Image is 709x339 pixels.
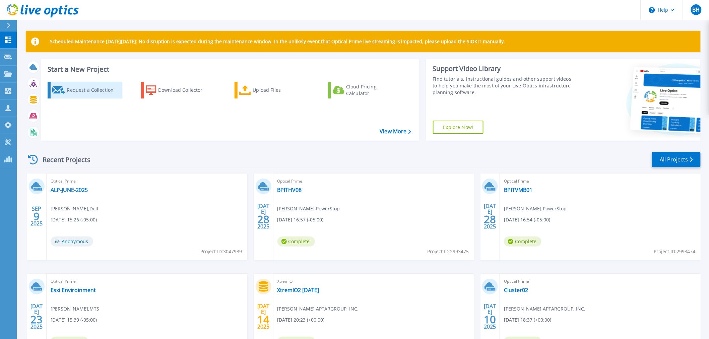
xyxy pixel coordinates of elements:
span: [PERSON_NAME] , PowerStop [277,205,340,212]
a: Esxi Enviroinment [51,287,96,293]
span: Project ID: 3047939 [201,248,242,255]
div: Upload Files [253,83,307,97]
a: All Projects [652,152,701,167]
span: 28 [257,216,269,222]
span: 23 [30,317,43,322]
span: 9 [34,213,40,219]
span: Project ID: 2993475 [427,248,469,255]
span: [PERSON_NAME] , PowerStop [504,205,567,212]
div: Find tutorials, instructional guides and other support videos to help you make the most of your L... [433,76,574,96]
div: [DATE] 2025 [257,204,270,228]
a: Cloud Pricing Calculator [328,82,403,98]
span: Anonymous [51,236,93,247]
a: Download Collector [141,82,216,98]
div: [DATE] 2025 [484,304,497,329]
h3: Start a New Project [48,66,411,73]
span: [DATE] 20:23 (+00:00) [277,316,325,324]
a: Request a Collection [48,82,122,98]
span: Optical Prime [504,278,697,285]
a: Upload Files [235,82,309,98]
span: [DATE] 16:54 (-05:00) [504,216,550,223]
a: BPITVMB01 [504,187,532,193]
span: [DATE] 18:37 (+00:00) [504,316,551,324]
div: Download Collector [158,83,212,97]
div: SEP 2025 [30,204,43,228]
span: XtremIO [277,278,470,285]
a: Explore Now! [433,121,484,134]
span: [DATE] 15:39 (-05:00) [51,316,97,324]
span: Optical Prime [51,278,243,285]
span: [PERSON_NAME] , APTARGROUP, INC. [277,305,359,313]
span: Complete [277,236,315,247]
p: Scheduled Maintenance [DATE][DATE]: No disruption is expected during the maintenance window. In t... [50,39,505,44]
a: Cluster02 [504,287,528,293]
a: BPITHV08 [277,187,302,193]
span: [PERSON_NAME] , APTARGROUP, INC. [504,305,585,313]
div: Recent Projects [26,151,100,168]
span: 14 [257,317,269,322]
div: [DATE] 2025 [30,304,43,329]
a: ALP-JUNE-2025 [51,187,88,193]
span: [DATE] 15:26 (-05:00) [51,216,97,223]
div: [DATE] 2025 [257,304,270,329]
div: Support Video Library [433,64,574,73]
span: 10 [484,317,496,322]
span: Optical Prime [51,178,243,185]
span: [PERSON_NAME] , Dell [51,205,98,212]
span: Optical Prime [504,178,697,185]
span: [DATE] 16:57 (-05:00) [277,216,324,223]
a: View More [380,128,411,135]
span: BH [692,7,700,12]
div: [DATE] 2025 [484,204,497,228]
span: Complete [504,236,541,247]
span: Optical Prime [277,178,470,185]
span: [PERSON_NAME] , MTS [51,305,99,313]
span: 28 [484,216,496,222]
span: Project ID: 2993474 [654,248,696,255]
a: XtremIO2 [DATE] [277,287,319,293]
div: Request a Collection [67,83,120,97]
div: Cloud Pricing Calculator [346,83,400,97]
